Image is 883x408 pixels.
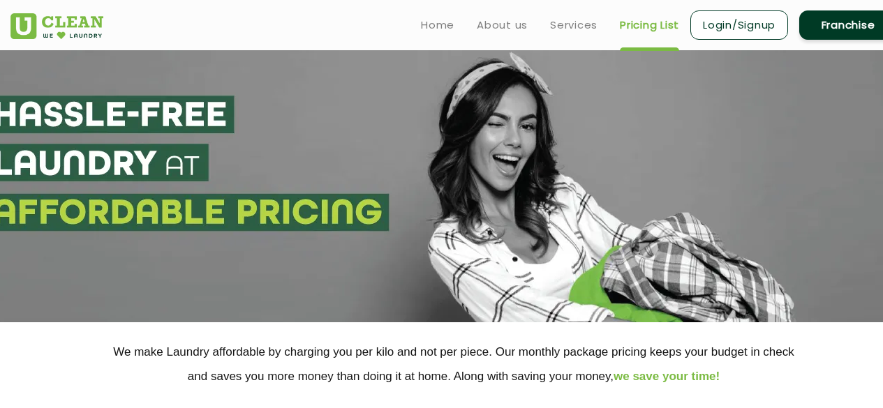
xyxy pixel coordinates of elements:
a: Home [421,17,454,33]
span: we save your time! [614,370,720,383]
a: About us [477,17,528,33]
a: Services [550,17,598,33]
a: Pricing List [620,17,679,33]
a: Login/Signup [690,10,788,40]
img: UClean Laundry and Dry Cleaning [10,13,103,39]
